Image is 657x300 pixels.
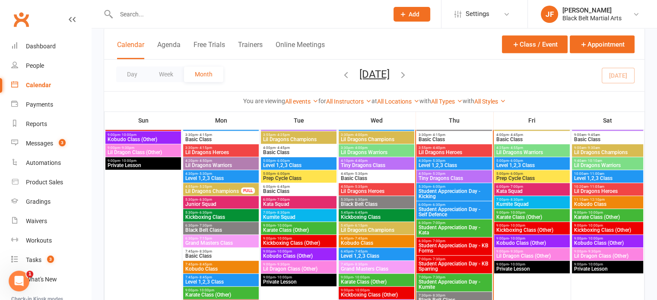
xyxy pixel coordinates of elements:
span: - 10:00pm [120,133,136,137]
span: 6:30pm [185,224,257,227]
span: Lil Dragons Heroes [418,150,490,155]
span: 3:30pm [340,146,413,150]
span: - 6:00pm [431,185,445,189]
span: 5:45pm [340,211,413,215]
span: 9:00pm [185,288,257,292]
span: - 5:20pm [431,172,445,176]
span: - 8:30pm [509,198,523,202]
span: - 4:00pm [353,133,368,137]
span: Student Appreciation Day - Self Defence [418,207,490,217]
span: Lil Dragons Warriors [496,150,568,155]
span: 3:55pm [418,146,490,150]
span: - 6:30pm [198,198,212,202]
button: Trainers [238,41,263,59]
div: Calendar [26,82,51,88]
span: - 6:00pm [276,159,290,163]
span: Grand Masters Class [185,240,257,246]
span: 4:30pm [185,172,257,176]
span: - 10:00pm [587,211,603,215]
span: - 11:05am [588,185,604,189]
button: Online Meetings [276,41,325,59]
span: - 7:00pm [431,221,445,225]
div: Dashboard [26,43,56,50]
span: - 10:00pm [276,275,292,279]
span: 5:30pm [185,211,257,215]
span: Kobudo Class [574,202,642,207]
span: Lil Dragons Champions [340,227,413,233]
span: 5:00pm [496,159,568,163]
span: Tiny Dragons Class [418,176,490,181]
span: - 10:00pm [509,211,525,215]
span: Lil Dragon Class (Other) [263,266,335,272]
span: - 7:00pm [431,239,445,243]
span: 9:00pm [263,224,335,227]
span: Lil Dragons Champions [574,150,642,155]
span: - 10:00pm [587,237,603,240]
span: 5:30pm [185,198,257,202]
span: 3 [47,256,54,263]
span: - 4:25pm [276,133,290,137]
a: What's New [11,270,91,289]
span: - 4:45pm [276,146,290,150]
span: 7:45pm [340,262,413,266]
button: Agenda [157,41,181,59]
div: Gradings [26,198,51,205]
span: - 4:40pm [431,146,445,150]
span: Lil Dragons Heroes [574,189,642,194]
span: Prep Cycle Class [263,176,335,181]
span: Lil Dragons Champions [340,137,413,142]
span: 9:00pm [574,249,642,253]
span: Kobudo Class (Other) [263,253,335,259]
span: - 7:30pm [431,257,445,261]
span: 10:00am [574,172,642,176]
a: People [11,56,91,76]
span: Add [409,11,419,18]
span: Lil Dragons Warriors [185,163,257,168]
span: - 10:00pm [353,275,370,279]
span: Karate Class (Other) [185,292,257,297]
span: Kobudo Class [185,266,257,272]
a: Tasks 3 [11,250,91,270]
span: - 5:25pm [198,185,212,189]
span: - 5:30pm [431,159,445,163]
span: - 10:00pm [587,262,603,266]
strong: with [419,98,431,104]
a: Automations [11,153,91,173]
span: - 4:15pm [198,146,212,150]
span: - 7:45pm [353,237,368,240]
input: Search... [114,8,382,20]
span: 7:00pm [496,198,568,202]
span: - 10:10am [586,159,602,163]
div: JF [541,6,558,23]
span: Student Appreciation Day - Kicking [418,189,490,199]
span: - 5:30pm [353,172,368,176]
a: Product Sales [11,173,91,192]
a: All Types [431,98,463,105]
span: 9:00pm [496,249,568,253]
div: Messages [26,140,53,147]
span: - 5:30pm [198,172,212,176]
span: Kata Squad [263,202,335,207]
th: Tue [260,111,338,129]
span: Kobudo Class [340,240,413,246]
span: Karate Class (Other) [340,279,413,284]
span: - 10:00pm [276,224,292,227]
span: 1 [26,271,33,278]
span: 7:45pm [185,262,257,266]
span: Lil Dragon Class (Other) [496,253,568,259]
span: Lil Dragon Class (Other) [107,150,179,155]
span: 5:00pm [263,159,335,163]
div: Black Belt Martial Arts [562,14,622,22]
span: - 6:30pm [431,203,445,207]
span: - 7:30pm [198,224,212,227]
span: Level 1,2,3 Class [185,176,257,181]
span: - 4:55pm [509,146,523,150]
span: - 10:00pm [509,237,525,240]
span: Private Lesson [263,279,335,284]
span: Kata Squad [496,189,568,194]
span: Basic Class [185,253,257,259]
a: All Styles [474,98,506,105]
span: - 9:30pm [587,249,601,253]
span: - 12:10pm [588,198,605,202]
button: Month [184,66,223,82]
